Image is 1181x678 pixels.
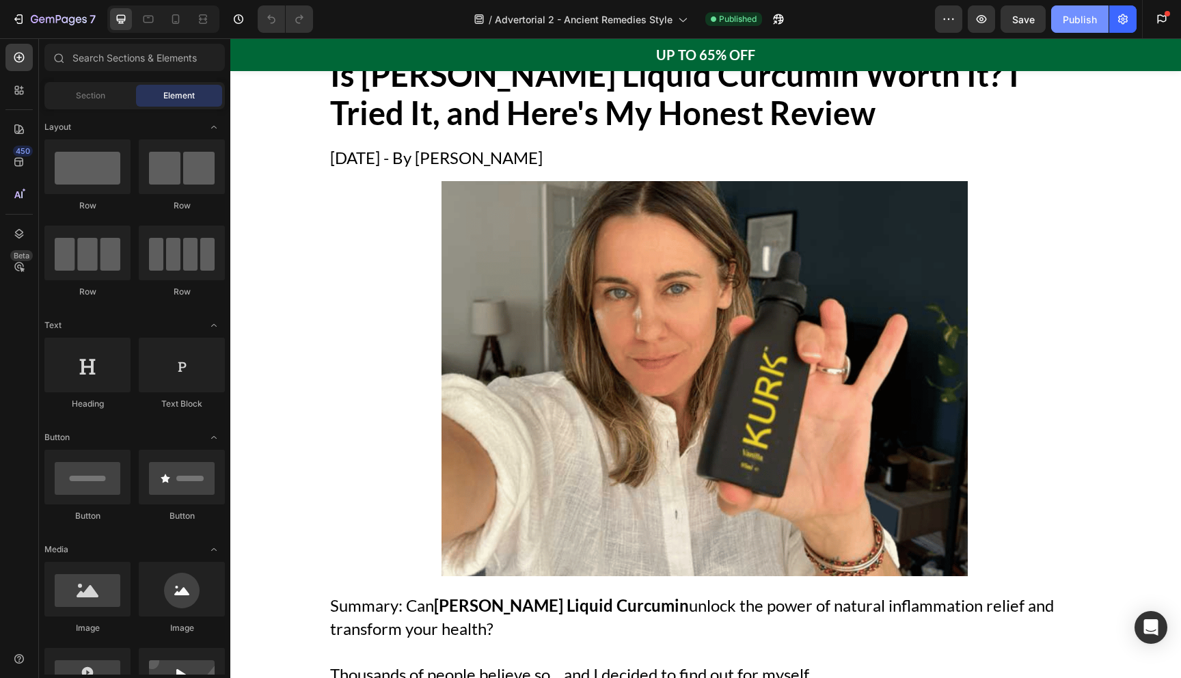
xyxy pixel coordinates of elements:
div: Undo/Redo [258,5,313,33]
button: Publish [1051,5,1109,33]
div: 450 [13,146,33,157]
span: Section [76,90,105,102]
div: Row [139,286,225,298]
button: Save [1001,5,1046,33]
span: Toggle open [203,426,225,448]
div: Image [139,622,225,634]
span: Button [44,431,70,444]
div: Row [139,200,225,212]
div: Text Block [139,398,225,410]
span: / [489,12,492,27]
span: Toggle open [203,314,225,336]
div: Heading [44,398,131,410]
span: Save [1012,14,1035,25]
span: Published [719,13,757,25]
div: Row [44,200,131,212]
p: 7 [90,11,96,27]
span: Element [163,90,195,102]
span: Layout [44,121,71,133]
button: 7 [5,5,102,33]
div: Image [44,622,131,634]
div: Button [44,510,131,522]
input: Search Sections & Elements [44,44,225,71]
span: Toggle open [203,116,225,138]
span: Media [44,543,68,556]
span: Toggle open [203,539,225,560]
div: Button [139,510,225,522]
span: Advertorial 2 - Ancient Remedies Style [495,12,673,27]
span: Text [44,319,62,331]
p: Thousands of people believe so... and I decided to find out for myself. [100,625,849,648]
iframe: Design area [230,38,1181,678]
div: Row [44,286,131,298]
div: Beta [10,250,33,261]
div: Open Intercom Messenger [1135,611,1167,644]
div: Publish [1063,12,1097,27]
